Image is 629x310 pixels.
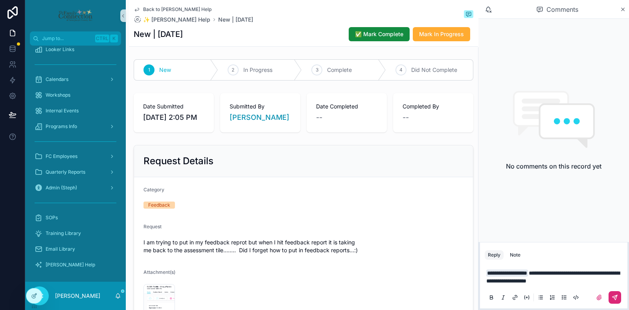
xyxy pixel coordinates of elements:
span: [PERSON_NAME] Help [46,262,95,268]
span: Quarterly Reports [46,169,85,175]
a: Back to [PERSON_NAME] Help [134,6,212,13]
a: Looker Links [30,42,121,57]
span: I am trying to put in my feedback reprot but when I hit feedback report it is taking me back to t... [143,238,463,254]
img: App logo [58,9,93,22]
button: ✅ Mark Complete [349,27,410,41]
span: Submitted By [230,103,291,110]
h1: New | [DATE] [134,29,183,40]
span: Back to [PERSON_NAME] Help [143,6,212,13]
a: FC Employees [30,149,121,163]
span: [DATE] 2:05 PM [143,112,204,123]
span: Training Library [46,230,81,237]
span: Complete [327,66,352,74]
span: 1 [148,67,150,73]
span: 3 [316,67,318,73]
span: 2 [232,67,234,73]
span: Calendars [46,76,68,83]
a: Internal Events [30,104,121,118]
a: Calendars [30,72,121,86]
span: Email Library [46,246,75,252]
p: [PERSON_NAME] [55,292,100,300]
button: Reply [485,250,504,260]
span: FC Employees [46,153,77,160]
span: Attachment(s) [143,269,175,275]
a: New | [DATE] [218,16,253,24]
span: In Progress [243,66,272,74]
span: Programs Info [46,123,77,130]
span: K [111,35,117,42]
a: SOPs [30,211,121,225]
button: Jump to...CtrlK [30,31,121,46]
a: Workshops [30,88,121,102]
span: Date Completed [316,103,377,110]
a: [PERSON_NAME] [230,112,289,123]
span: Did Not Complete [411,66,457,74]
button: Note [507,250,524,260]
a: Training Library [30,226,121,240]
span: Completed By [403,103,464,110]
span: 4 [399,67,403,73]
span: -- [403,112,409,123]
span: Admin (Steph) [46,185,77,191]
span: New [159,66,171,74]
span: -- [316,112,322,123]
span: Internal Events [46,108,79,114]
h2: No comments on this record yet [506,161,601,171]
span: ✅ Mark Complete [355,30,403,38]
button: Mark In Progress [413,27,470,41]
a: Email Library [30,242,121,256]
a: Quarterly Reports [30,165,121,179]
h2: Request Details [143,155,213,167]
div: Note [510,252,520,258]
span: Ctrl [95,35,109,42]
a: [PERSON_NAME] Help [30,258,121,272]
a: ✨ [PERSON_NAME] Help [134,16,210,24]
span: Jump to... [42,35,92,42]
span: Comments [546,5,578,14]
span: Category [143,187,164,193]
span: ✨ [PERSON_NAME] Help [143,16,210,24]
div: scrollable content [25,46,126,282]
span: Request [143,224,162,229]
span: SOPs [46,215,58,221]
div: Feedback [148,202,170,209]
span: Mark In Progress [419,30,464,38]
a: Admin (Steph) [30,181,121,195]
span: Looker Links [46,46,74,53]
a: Programs Info [30,119,121,134]
span: Date Submitted [143,103,204,110]
span: Workshops [46,92,70,98]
